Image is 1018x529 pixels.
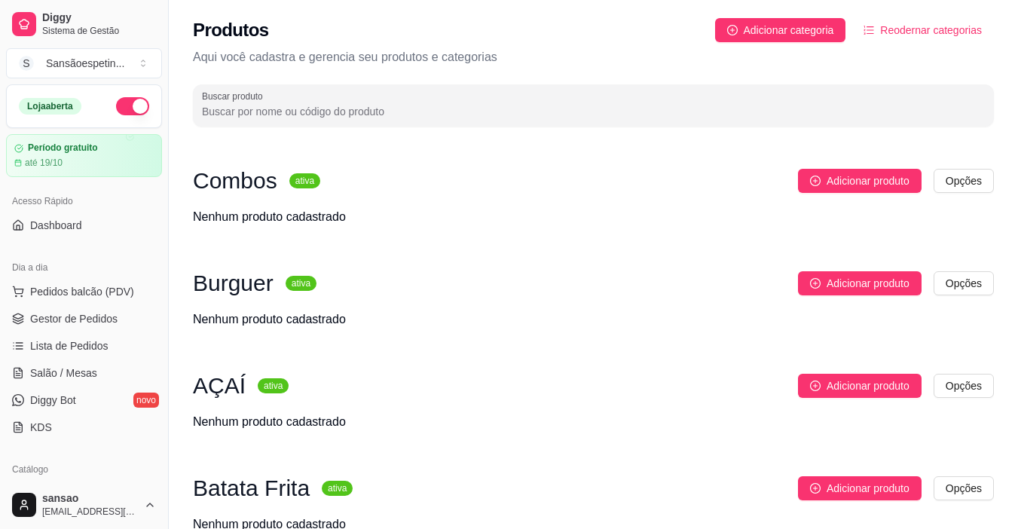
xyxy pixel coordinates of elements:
[193,413,346,431] div: Nenhum produto cadastrado
[946,378,982,394] span: Opções
[46,56,124,71] div: Sansãoespetin ...
[193,274,274,292] h3: Burguer
[810,381,821,391] span: plus-circle
[42,11,156,25] span: Diggy
[6,457,162,482] div: Catálogo
[30,338,109,353] span: Lista de Pedidos
[810,483,821,494] span: plus-circle
[30,365,97,381] span: Salão / Mesas
[289,173,320,188] sup: ativa
[202,104,985,119] input: Buscar produto
[827,378,909,394] span: Adicionar produto
[798,476,922,500] button: Adicionar produto
[934,169,994,193] button: Opções
[864,25,874,35] span: ordered-list
[19,98,81,115] div: Loja aberta
[6,213,162,237] a: Dashboard
[193,208,346,226] div: Nenhum produto cadastrado
[42,25,156,37] span: Sistema de Gestão
[30,393,76,408] span: Diggy Bot
[798,374,922,398] button: Adicionar produto
[946,275,982,292] span: Opções
[30,284,134,299] span: Pedidos balcão (PDV)
[6,280,162,304] button: Pedidos balcão (PDV)
[193,310,346,329] div: Nenhum produto cadastrado
[30,311,118,326] span: Gestor de Pedidos
[193,18,269,42] h2: Produtos
[6,189,162,213] div: Acesso Rápido
[193,172,277,190] h3: Combos
[6,361,162,385] a: Salão / Mesas
[116,97,149,115] button: Alterar Status
[30,420,52,435] span: KDS
[193,479,310,497] h3: Batata Frita
[202,90,268,102] label: Buscar produto
[6,487,162,523] button: sansao[EMAIL_ADDRESS][DOMAIN_NAME]
[258,378,289,393] sup: ativa
[42,506,138,518] span: [EMAIL_ADDRESS][DOMAIN_NAME]
[946,480,982,497] span: Opções
[851,18,994,42] button: Reodernar categorias
[946,173,982,189] span: Opções
[727,25,738,35] span: plus-circle
[30,218,82,233] span: Dashboard
[193,48,994,66] p: Aqui você cadastra e gerencia seu produtos e categorias
[6,48,162,78] button: Select a team
[25,157,63,169] article: até 19/10
[827,275,909,292] span: Adicionar produto
[6,388,162,412] a: Diggy Botnovo
[6,134,162,177] a: Período gratuitoaté 19/10
[19,56,34,71] span: S
[827,173,909,189] span: Adicionar produto
[798,271,922,295] button: Adicionar produto
[798,169,922,193] button: Adicionar produto
[193,377,246,395] h3: AÇAÍ
[286,276,316,291] sup: ativa
[6,255,162,280] div: Dia a dia
[6,334,162,358] a: Lista de Pedidos
[934,271,994,295] button: Opções
[6,6,162,42] a: DiggySistema de Gestão
[6,307,162,331] a: Gestor de Pedidos
[934,374,994,398] button: Opções
[42,492,138,506] span: sansao
[715,18,846,42] button: Adicionar categoria
[6,415,162,439] a: KDS
[322,481,353,496] sup: ativa
[827,480,909,497] span: Adicionar produto
[810,278,821,289] span: plus-circle
[810,176,821,186] span: plus-circle
[934,476,994,500] button: Opções
[28,142,98,154] article: Período gratuito
[880,22,982,38] span: Reodernar categorias
[744,22,834,38] span: Adicionar categoria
